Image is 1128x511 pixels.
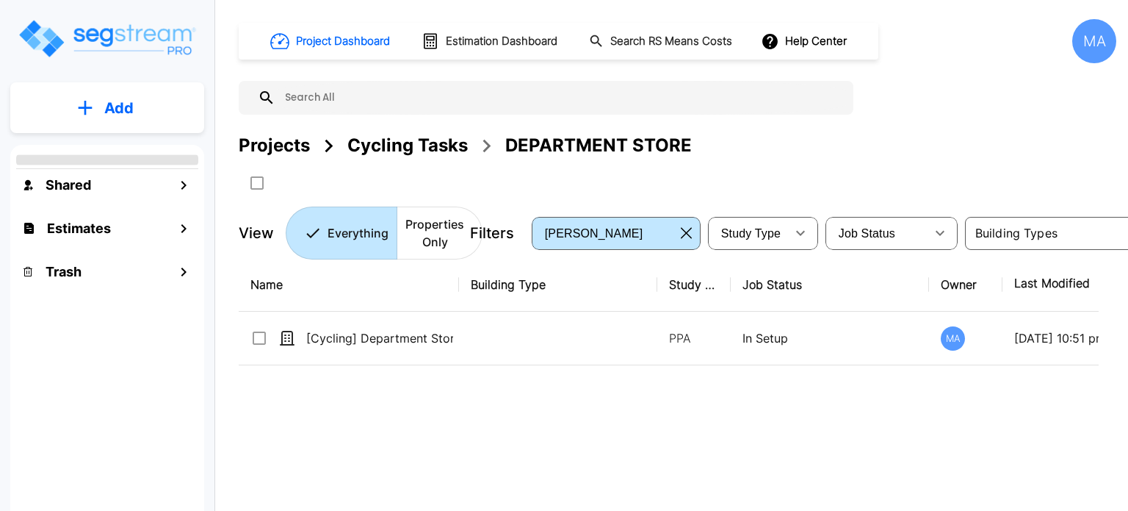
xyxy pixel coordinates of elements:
img: Logo [17,18,197,60]
p: View [239,222,274,244]
span: Study Type [721,227,781,240]
button: Help Center [758,27,853,55]
p: PPA [669,329,719,347]
span: Job Status [839,227,895,240]
button: SelectAll [242,168,272,198]
div: MA [1072,19,1116,63]
input: Search All [275,81,846,115]
th: Job Status [731,258,929,312]
h1: Estimation Dashboard [446,33,557,50]
div: Select [828,212,925,254]
div: Select [535,212,675,254]
div: Projects [239,132,310,159]
h1: Estimates [47,218,111,238]
p: Properties Only [405,215,464,251]
th: Study Type [657,258,731,312]
button: Add [10,87,204,129]
h1: Shared [46,175,91,195]
p: [Cycling] Department Store - 091125 [306,329,453,347]
p: Add [104,97,134,119]
h1: Trash [46,262,82,282]
div: Select [711,212,786,254]
p: In Setup [742,329,917,347]
h1: Project Dashboard [296,33,390,50]
button: Search RS Means Costs [583,27,740,56]
div: MA [941,326,965,351]
button: Project Dashboard [264,25,398,57]
p: Filters [470,222,514,244]
div: DEPARTMENT STORE [505,132,692,159]
button: Estimation Dashboard [416,26,565,57]
th: Name [239,258,459,312]
button: Everything [286,207,397,260]
div: Platform [286,207,482,260]
button: Properties Only [397,207,482,260]
th: Building Type [459,258,657,312]
p: Everything [328,224,388,242]
h1: Search RS Means Costs [610,33,732,50]
th: Owner [929,258,1002,312]
div: Cycling Tasks [347,132,468,159]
